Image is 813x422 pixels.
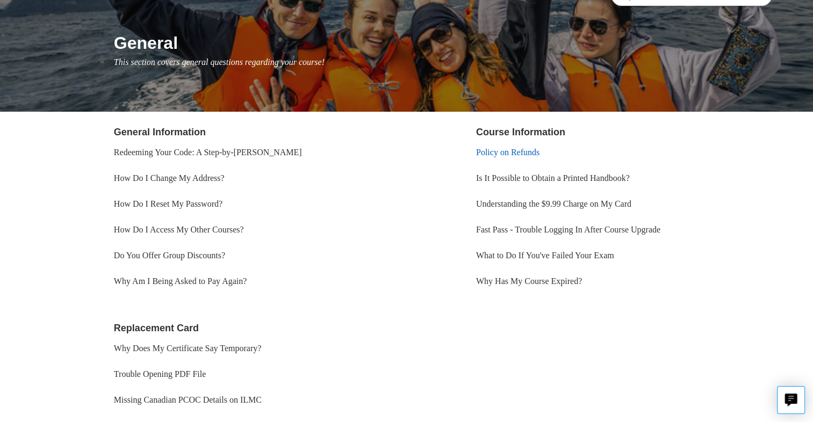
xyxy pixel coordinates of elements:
a: Course Information [476,127,565,137]
a: Replacement Card [114,323,199,333]
a: Redeeming Your Code: A Step-by-[PERSON_NAME] [114,148,302,157]
button: Live chat [777,386,805,414]
a: Trouble Opening PDF File [114,369,206,379]
a: Understanding the $9.99 Charge on My Card [476,199,631,208]
a: Missing Canadian PCOC Details on ILMC [114,395,262,404]
p: This section covers general questions regarding your course! [114,56,773,69]
a: How Do I Reset My Password? [114,199,222,208]
a: General Information [114,127,206,137]
a: How Do I Access My Other Courses? [114,225,244,234]
a: Policy on Refunds [476,148,539,157]
a: Why Has My Course Expired? [476,277,582,286]
a: Why Does My Certificate Say Temporary? [114,344,262,353]
a: Is It Possible to Obtain a Printed Handbook? [476,173,630,183]
h1: General [114,30,773,56]
a: What to Do If You've Failed Your Exam [476,251,614,260]
a: Why Am I Being Asked to Pay Again? [114,277,247,286]
a: How Do I Change My Address? [114,173,225,183]
a: Fast Pass - Trouble Logging In After Course Upgrade [476,225,660,234]
a: Do You Offer Group Discounts? [114,251,225,260]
